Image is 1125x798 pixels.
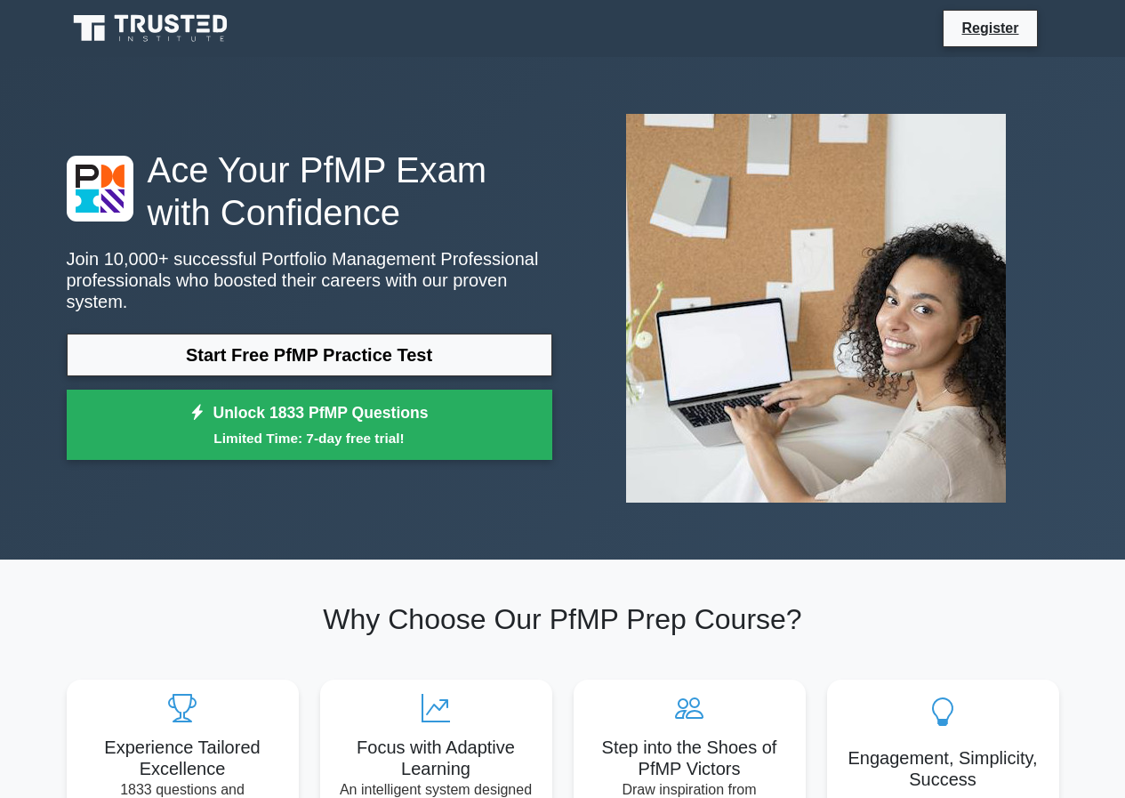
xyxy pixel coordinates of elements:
[334,737,538,779] h5: Focus with Adaptive Learning
[89,428,530,448] small: Limited Time: 7-day free trial!
[67,334,552,376] a: Start Free PfMP Practice Test
[67,149,552,234] h1: Ace Your PfMP Exam with Confidence
[67,390,552,461] a: Unlock 1833 PfMP QuestionsLimited Time: 7-day free trial!
[67,602,1059,636] h2: Why Choose Our PfMP Prep Course?
[841,747,1045,790] h5: Engagement, Simplicity, Success
[67,248,552,312] p: Join 10,000+ successful Portfolio Management Professional professionals who boosted their careers...
[951,17,1029,39] a: Register
[588,737,792,779] h5: Step into the Shoes of PfMP Victors
[81,737,285,779] h5: Experience Tailored Excellence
